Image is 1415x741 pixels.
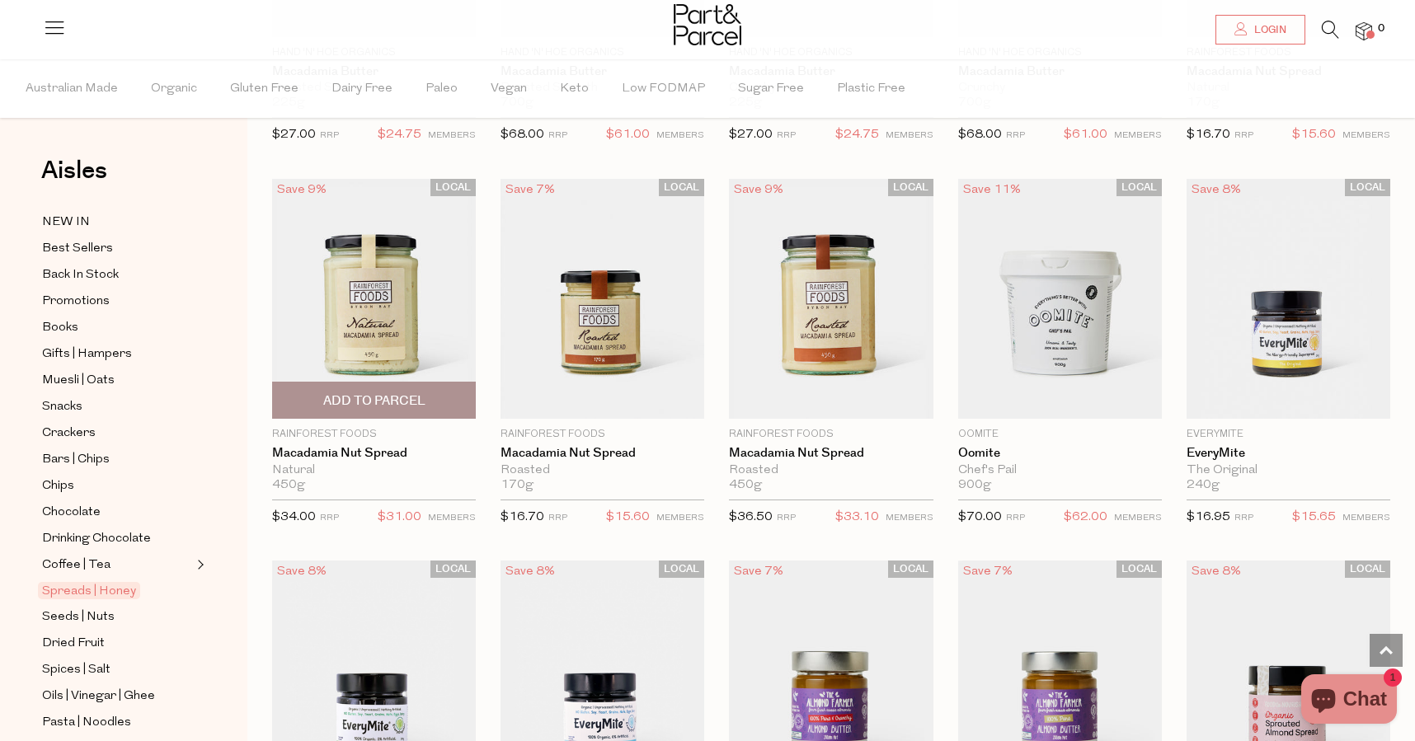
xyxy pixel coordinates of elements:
[1296,674,1402,728] inbox-online-store-chat: Shopify online store chat
[1116,179,1162,196] span: LOCAL
[42,450,110,470] span: Bars | Chips
[42,397,82,417] span: Snacks
[606,507,650,528] span: $15.60
[193,555,204,575] button: Expand/Collapse Coffee | Tea
[272,560,331,583] div: Save 8%
[42,318,78,338] span: Books
[42,659,192,680] a: Spices | Salt
[42,449,192,470] a: Bars | Chips
[42,634,105,654] span: Dried Fruit
[1187,179,1246,201] div: Save 8%
[42,529,151,549] span: Drinking Chocolate
[958,179,1026,201] div: Save 11%
[729,178,933,419] img: Macadamia Nut Spread
[606,124,650,146] span: $61.00
[42,213,90,232] span: NEW IN
[42,239,113,259] span: Best Sellers
[42,317,192,338] a: Books
[42,212,192,232] a: NEW IN
[1234,131,1253,140] small: RRP
[674,4,741,45] img: Part&Parcel
[272,129,316,141] span: $27.00
[958,511,1002,523] span: $70.00
[729,446,933,461] a: Macadamia Nut Spread
[42,607,192,627] a: Seeds | Nuts
[958,560,1018,583] div: Save 7%
[272,382,476,419] button: Add To Parcel
[777,131,796,140] small: RRP
[888,179,933,196] span: LOCAL
[501,129,544,141] span: $68.00
[42,291,192,312] a: Promotions
[1187,446,1390,461] a: EveryMite
[501,511,544,523] span: $16.70
[1187,560,1246,583] div: Save 8%
[378,507,421,528] span: $31.00
[622,60,705,118] span: Low FODMAP
[272,478,305,493] span: 450g
[1116,560,1162,578] span: LOCAL
[835,507,879,528] span: $33.10
[729,478,762,493] span: 450g
[777,514,796,523] small: RRP
[1187,178,1390,419] img: EveryMite
[1342,131,1390,140] small: MEMBERS
[320,514,339,523] small: RRP
[1292,124,1336,146] span: $15.60
[729,560,788,583] div: Save 7%
[958,446,1162,461] a: Oomite
[1215,15,1305,45] a: Login
[42,345,132,364] span: Gifts | Hampers
[1374,21,1389,36] span: 0
[548,131,567,140] small: RRP
[42,292,110,312] span: Promotions
[272,178,476,419] img: Macadamia Nut Spread
[272,446,476,461] a: Macadamia Nut Spread
[958,178,1162,419] img: Oomite
[1114,131,1162,140] small: MEMBERS
[42,370,192,391] a: Muesli | Oats
[42,555,192,575] a: Coffee | Tea
[41,158,107,199] a: Aisles
[1064,124,1107,146] span: $61.00
[1234,514,1253,523] small: RRP
[1064,507,1107,528] span: $62.00
[501,179,560,201] div: Save 7%
[425,60,458,118] span: Paleo
[230,60,299,118] span: Gluten Free
[42,633,192,654] a: Dried Fruit
[42,476,192,496] a: Chips
[151,60,197,118] span: Organic
[428,131,476,140] small: MEMBERS
[729,129,773,141] span: $27.00
[42,344,192,364] a: Gifts | Hampers
[42,424,96,443] span: Crackers
[272,463,476,478] div: Natural
[1345,560,1390,578] span: LOCAL
[272,511,316,523] span: $34.00
[501,478,534,493] span: 170g
[42,476,74,496] span: Chips
[1345,179,1390,196] span: LOCAL
[729,427,933,442] p: Rainforest Foods
[331,60,393,118] span: Dairy Free
[1187,478,1220,493] span: 240g
[1187,463,1390,478] div: The Original
[501,463,704,478] div: Roasted
[42,396,192,417] a: Snacks
[729,511,773,523] span: $36.50
[42,502,192,523] a: Chocolate
[42,503,101,523] span: Chocolate
[1006,131,1025,140] small: RRP
[729,179,788,201] div: Save 9%
[41,152,107,189] span: Aisles
[656,131,704,140] small: MEMBERS
[430,560,476,578] span: LOCAL
[42,687,155,706] span: Oils | Vinegar | Ghee
[42,713,131,733] span: Pasta | Noodles
[501,446,704,461] a: Macadamia Nut Spread
[1292,507,1336,528] span: $15.65
[42,607,115,627] span: Seeds | Nuts
[656,514,704,523] small: MEMBERS
[958,463,1162,478] div: Chef's Pail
